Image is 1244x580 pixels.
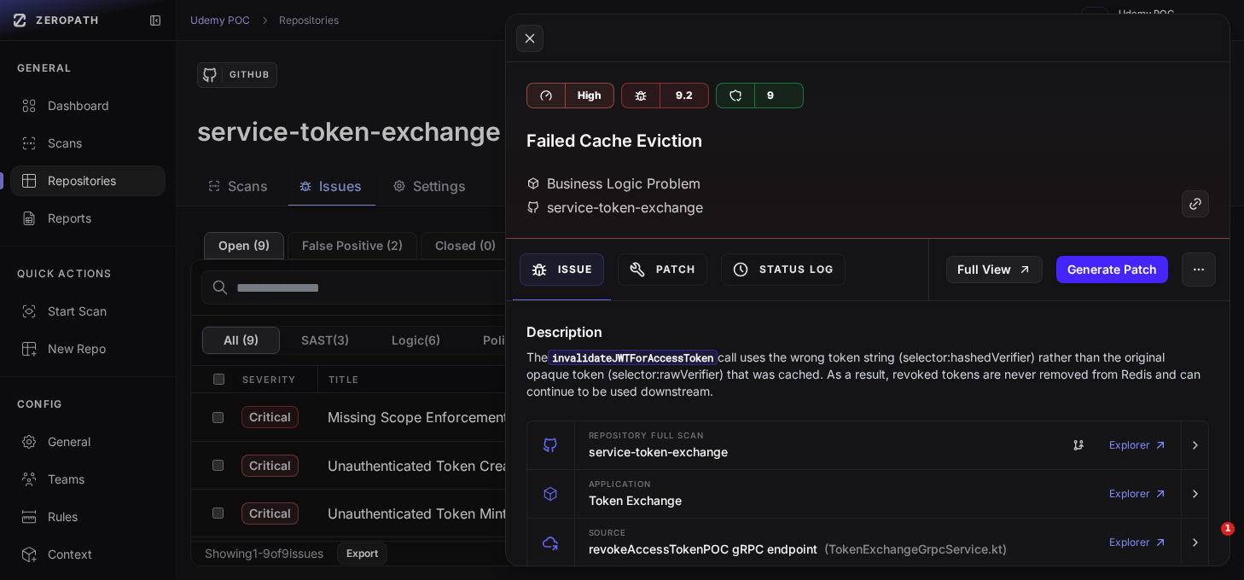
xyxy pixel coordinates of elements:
[589,541,1007,558] h3: revokeAccessTokenPOC gRPC endpoint
[548,350,718,365] code: invalidateJWTForAccessToken
[589,492,682,509] h3: Token Exchange
[589,432,704,440] span: Repository Full scan
[618,253,707,286] button: Patch
[1109,525,1167,560] a: Explorer
[1186,522,1227,563] iframe: Intercom live chat
[589,529,627,537] span: Source
[589,444,728,461] h3: service-token-exchange
[526,322,1210,342] h4: Description
[1109,428,1167,462] a: Explorer
[1056,256,1168,283] button: Generate Patch
[520,253,604,286] button: Issue
[721,253,846,286] button: Status Log
[527,519,1209,566] button: Source revokeAccessTokenPOC gRPC endpoint (TokenExchangeGrpcService.kt) Explorer
[526,197,703,217] div: service-token-exchange
[824,541,1007,558] span: (TokenExchangeGrpcService.kt)
[1109,477,1167,511] a: Explorer
[1221,522,1235,536] span: 1
[527,421,1209,469] button: Repository Full scan service-token-exchange Explorer
[946,256,1043,283] a: Full View
[527,470,1209,518] button: Application Token Exchange Explorer
[526,349,1210,400] p: The call uses the wrong token string (selector:hashedVerifier) rather than the original opaque to...
[589,480,652,489] span: Application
